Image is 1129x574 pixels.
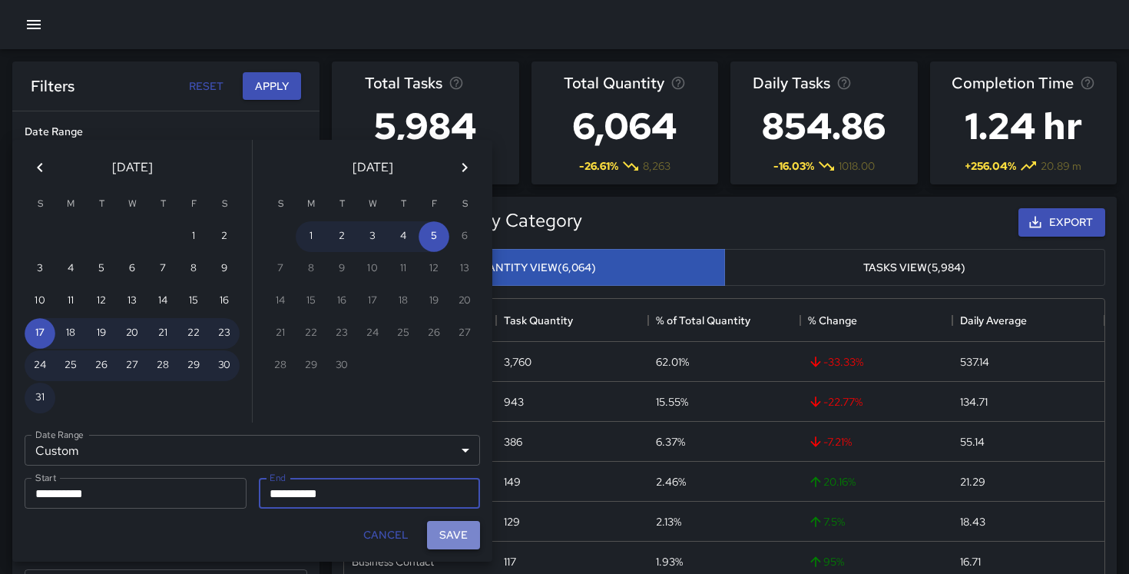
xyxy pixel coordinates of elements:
label: Start [35,471,56,484]
button: 5 [419,221,449,252]
button: Previous month [25,152,55,183]
button: 30 [209,350,240,381]
button: 5 [86,254,117,284]
button: 26 [86,350,117,381]
button: 24 [25,350,55,381]
button: 8 [178,254,209,284]
button: 2 [326,221,357,252]
button: 29 [178,350,209,381]
div: Custom [25,435,480,466]
button: 28 [147,350,178,381]
button: 19 [86,318,117,349]
button: 20 [117,318,147,349]
button: 1 [296,221,326,252]
span: Saturday [451,189,478,220]
button: 17 [25,318,55,349]
button: 31 [25,383,55,413]
span: Tuesday [88,189,115,220]
button: 22 [178,318,209,349]
span: Thursday [389,189,417,220]
button: 12 [86,286,117,317]
button: 14 [147,286,178,317]
button: 27 [117,350,147,381]
span: Saturday [210,189,238,220]
button: 3 [25,254,55,284]
button: 7 [147,254,178,284]
button: 18 [55,318,86,349]
span: Monday [57,189,84,220]
button: 2 [209,221,240,252]
button: 4 [388,221,419,252]
button: 25 [55,350,86,381]
button: 21 [147,318,178,349]
button: 3 [357,221,388,252]
button: 9 [209,254,240,284]
button: 10 [25,286,55,317]
button: 13 [117,286,147,317]
button: 6 [117,254,147,284]
span: Tuesday [328,189,356,220]
button: 4 [55,254,86,284]
span: Wednesday [118,189,146,220]
button: Next month [449,152,480,183]
button: 15 [178,286,209,317]
button: 23 [209,318,240,349]
label: End [270,471,286,484]
span: Sunday [26,189,54,220]
span: Friday [180,189,207,220]
button: 16 [209,286,240,317]
span: Monday [297,189,325,220]
span: Sunday [267,189,294,220]
span: Thursday [149,189,177,220]
span: [DATE] [353,157,393,178]
span: [DATE] [112,157,153,178]
button: 1 [178,221,209,252]
button: 11 [55,286,86,317]
button: Cancel [357,521,415,549]
span: Friday [420,189,448,220]
label: Date Range [35,428,84,441]
button: Save [427,521,480,549]
span: Wednesday [359,189,386,220]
